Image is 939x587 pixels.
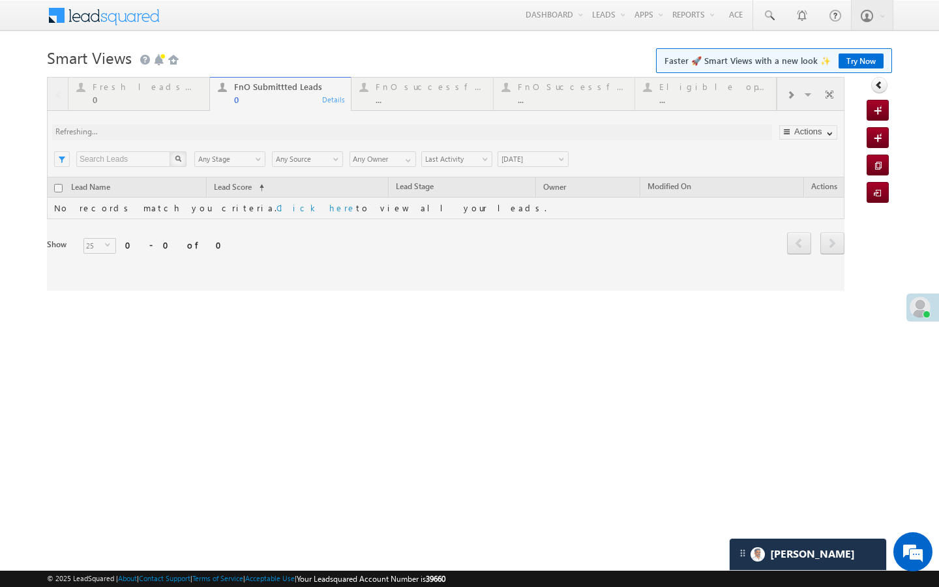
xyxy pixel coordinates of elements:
[518,95,627,104] div: ...
[350,151,415,167] div: Owner Filter
[65,180,117,197] a: Lead Name
[839,53,884,68] a: Try Now
[245,574,295,582] a: Acceptable Use
[234,95,343,104] div: ...
[738,548,748,558] img: carter-drag
[194,151,265,167] div: Lead Stage Filter
[65,127,146,137] div: Last Updated : Just now
[177,402,237,419] em: Start Chat
[659,95,768,104] div: ...
[234,82,343,92] div: FnO Submittted Leads
[195,153,261,165] span: Any Stage
[47,198,844,219] td: No records match you criteria. to view all your leads.
[68,68,219,85] div: Chat with us now
[361,181,398,191] span: Lead Stage
[47,47,132,68] span: Smart Views
[214,181,252,191] span: Lead Score
[376,95,484,104] div: ...
[613,182,657,192] span: Modified On
[634,78,777,110] a: Eligible open leads...
[493,78,635,110] a: FnO Successful MTD leads...
[820,232,844,254] span: next
[805,179,844,196] span: Actions
[350,151,416,167] input: Type to Search
[272,151,343,167] a: Any Source
[163,128,188,138] div: Refresh
[820,233,844,254] a: next
[47,573,445,585] span: © 2025 LeadSquared | | | | |
[498,153,564,165] span: All Time
[659,82,768,92] div: Eligible open leads
[209,78,351,110] a: FnO Submittted Leads...
[770,548,855,560] span: Carter
[93,82,201,92] div: Fresh leads assigned
[518,82,627,92] div: FnO Successful MTD leads
[779,125,837,140] button: Actions
[76,151,171,167] input: Search Leads
[175,155,181,162] img: Search
[139,574,190,582] a: Contact Support
[207,179,258,196] a: Lead Score
[659,183,669,193] span: (sorted descending)
[664,54,884,67] span: Faster 🚀 Smart Views with a new look ✨
[118,574,137,582] a: About
[192,574,243,582] a: Terms of Service
[68,75,210,112] a: Fresh leads assigned0Details
[276,202,356,213] a: Click here
[498,151,569,167] a: All Time
[47,239,73,250] div: Show
[105,242,115,248] span: select
[93,95,201,104] div: 0
[54,184,63,192] input: Check all records
[421,151,492,167] a: Last Activity
[729,538,887,571] div: carter-dragCarter[PERSON_NAME]
[297,574,445,584] span: Your Leadsquared Account Number is
[125,237,230,252] div: 0 - 0 of 0
[214,7,245,38] div: Minimize live chat window
[354,179,405,196] a: Lead Stage
[376,82,484,92] div: FnO successful [DATE] Leads
[508,182,531,192] span: Owner
[17,121,238,391] textarea: Type your message and hit 'Enter'
[426,574,445,584] span: 39660
[422,153,488,165] span: Last Activity
[180,93,205,105] div: Details
[22,68,55,85] img: d_60004797649_company_0_60004797649
[787,233,811,254] a: prev
[84,239,105,253] span: 25
[194,151,265,167] a: Any Stage
[351,78,493,110] a: FnO successful [DATE] Leads...
[606,179,676,196] a: Modified On (sorted descending)
[273,153,338,165] span: Any Source
[272,151,343,167] div: Lead Source Filter
[751,547,765,562] img: Carter
[398,152,415,165] a: Show All Items
[787,232,811,254] span: prev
